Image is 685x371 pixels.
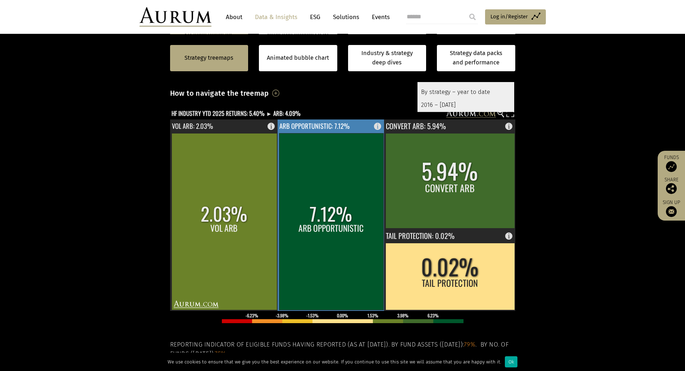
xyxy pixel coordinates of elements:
[184,53,233,63] a: Strategy treemaps
[348,45,426,71] a: Industry & strategy deep dives
[170,87,269,99] h3: How to navigate the treemap
[661,154,681,172] a: Funds
[485,9,546,24] a: Log in/Register
[140,7,211,27] img: Aurum
[417,86,514,99] div: By strategy – year to date
[666,161,677,172] img: Access Funds
[417,99,514,112] div: 2016 – [DATE]
[437,45,515,71] a: Strategy data packs and performance
[465,10,480,24] input: Submit
[490,12,528,21] span: Log in/Register
[505,356,517,367] div: Ok
[267,53,329,63] a: Animated bubble chart
[661,199,681,217] a: Sign up
[170,340,515,359] h5: Reporting indicator of eligible funds having reported (as at [DATE]). By fund assets ([DATE]): . ...
[222,10,246,24] a: About
[666,206,677,217] img: Sign up to our newsletter
[329,10,363,24] a: Solutions
[666,183,677,194] img: Share this post
[215,350,226,358] span: 75%
[661,177,681,194] div: Share
[306,10,324,24] a: ESG
[464,341,475,348] span: 79%
[251,10,301,24] a: Data & Insights
[368,10,390,24] a: Events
